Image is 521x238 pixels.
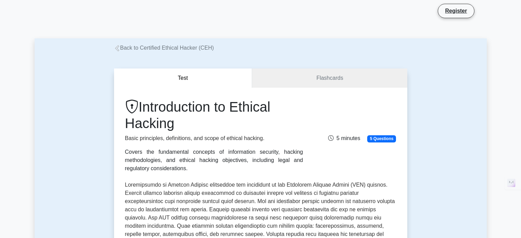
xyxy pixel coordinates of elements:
a: Register [441,7,471,15]
p: Basic principles, definitions, and scope of ethical hacking. [125,134,303,142]
h1: Introduction to Ethical Hacking [125,99,303,131]
span: 5 Questions [367,135,396,142]
a: Back to Certified Ethical Hacker (CEH) [114,45,214,51]
button: Test [114,68,252,88]
div: Covers the fundamental concepts of information security, hacking methodologies, and ethical hacki... [125,148,303,173]
span: 5 minutes [328,135,360,141]
a: Flashcards [252,68,407,88]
